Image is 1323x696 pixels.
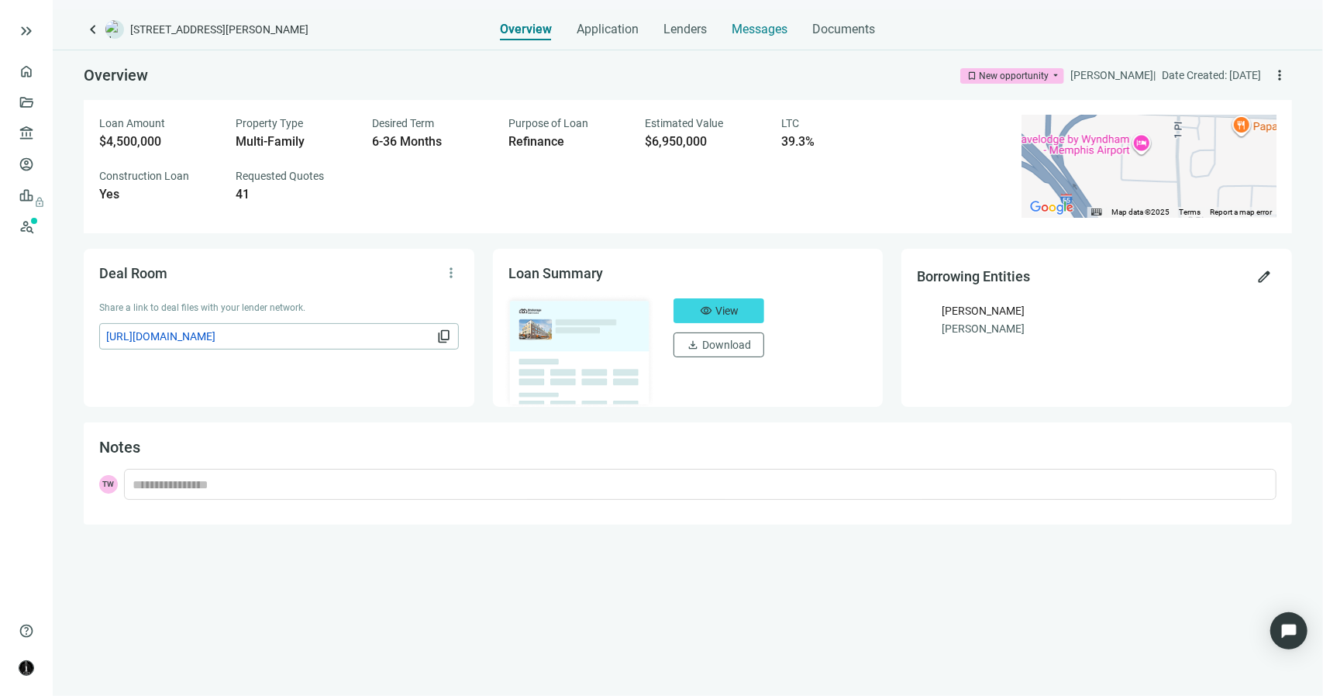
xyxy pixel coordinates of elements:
[236,187,353,202] div: 41
[1026,198,1077,218] img: Google
[236,134,353,150] div: Multi-Family
[84,20,102,39] a: keyboard_arrow_left
[1272,67,1287,83] span: more_vert
[436,329,452,344] span: content_copy
[700,305,712,317] span: visibility
[732,22,788,36] span: Messages
[84,66,148,84] span: Overview
[130,22,308,37] span: [STREET_ADDRESS][PERSON_NAME]
[1111,208,1170,216] span: Map data ©2025
[106,328,433,345] span: [URL][DOMAIN_NAME]
[781,134,899,150] div: 39.3%
[504,294,656,408] img: dealOverviewImg
[99,170,189,182] span: Construction Loan
[372,134,490,150] div: 6-36 Months
[664,22,708,37] span: Lenders
[99,265,167,281] span: Deal Room
[508,134,626,150] div: Refinance
[99,438,140,457] span: Notes
[501,22,553,37] span: Overview
[99,134,217,150] div: $4,500,000
[979,68,1049,84] div: New opportunity
[1267,63,1292,88] button: more_vert
[105,20,124,39] img: deal-logo
[99,117,165,129] span: Loan Amount
[1179,208,1201,216] a: Terms (opens in new tab)
[99,302,305,313] span: Share a link to deal files with your lender network.
[813,22,876,37] span: Documents
[942,302,1025,319] div: [PERSON_NAME]
[917,268,1030,284] span: Borrowing Entities
[19,661,33,675] img: avatar
[1256,269,1272,284] span: edit
[236,170,324,182] span: Requested Quotes
[236,117,303,129] span: Property Type
[687,339,699,351] span: download
[1252,264,1276,289] button: edit
[372,117,434,129] span: Desired Term
[645,117,723,129] span: Estimated Value
[439,260,463,285] button: more_vert
[674,332,764,357] button: downloadDownload
[1026,198,1077,218] a: Open this area in Google Maps (opens a new window)
[966,71,977,81] span: bookmark
[1162,67,1261,84] div: Date Created: [DATE]
[702,339,751,351] span: Download
[577,22,639,37] span: Application
[508,117,588,129] span: Purpose of Loan
[19,623,34,639] span: help
[1091,207,1102,218] button: Keyboard shortcuts
[1210,208,1272,216] a: Report a map error
[942,320,1276,337] div: [PERSON_NAME]
[1070,67,1156,84] div: [PERSON_NAME] |
[645,134,763,150] div: $6,950,000
[99,187,217,202] div: Yes
[99,475,118,494] span: TW
[508,265,603,281] span: Loan Summary
[715,305,739,317] span: View
[1270,612,1307,649] div: Open Intercom Messenger
[443,265,459,281] span: more_vert
[781,117,799,129] span: LTC
[674,298,764,323] button: visibilityView
[17,22,36,40] button: keyboard_double_arrow_right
